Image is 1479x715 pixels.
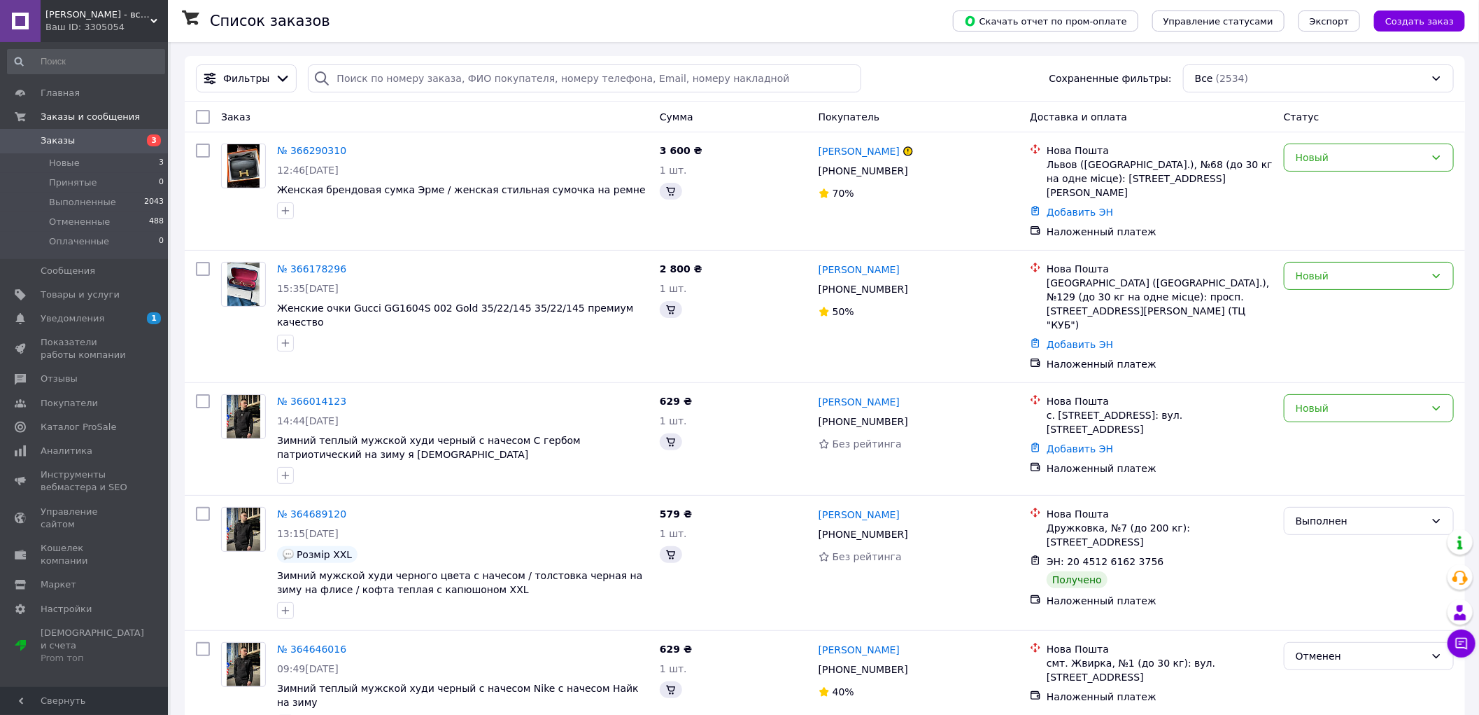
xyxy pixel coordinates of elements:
span: Выполненные [49,196,116,209]
a: № 364689120 [277,508,346,520]
span: Оплаченные [49,235,109,248]
h1: Список заказов [210,13,330,29]
span: 1 шт. [660,283,687,294]
input: Поиск по номеру заказа, ФИО покупателя, номеру телефона, Email, номеру накладной [308,64,861,92]
img: Фото товару [227,643,260,686]
span: 3 [147,134,161,146]
span: Кошелек компании [41,542,129,567]
span: Каталог ProSale [41,421,116,433]
span: Все [1195,71,1213,85]
span: 1 шт. [660,415,687,426]
span: 3 [159,157,164,169]
span: 12:46[DATE] [277,165,339,176]
a: Зимний мужской худи черного цвета с начесом / толстовка черная на зиму на флисе / кофта теплая с ... [277,570,643,595]
a: Фото товару [221,394,266,439]
span: Без рейтинга [833,551,902,562]
span: 09:49[DATE] [277,663,339,674]
img: Фото товару [227,263,260,306]
span: Сумма [660,111,693,123]
a: Фото товару [221,507,266,552]
a: [PERSON_NAME] [819,395,900,409]
button: Чат с покупателем [1448,630,1476,658]
span: 3 600 ₴ [660,145,702,156]
input: Поиск [7,49,165,74]
span: 70% [833,188,854,199]
a: Добавить ЭН [1047,207,1113,218]
span: 14:44[DATE] [277,415,339,426]
div: Львов ([GEOGRAPHIC_DATA].), №68 (до 30 кг на одне місце): [STREET_ADDRESS][PERSON_NAME] [1047,158,1273,200]
span: Настройки [41,603,92,616]
a: [PERSON_NAME] [819,144,900,158]
div: [PHONE_NUMBER] [816,525,911,544]
div: смт. Жвирка, №1 (до 30 кг): вул. [STREET_ADDRESS] [1047,656,1273,684]
span: Главная [41,87,80,99]
span: Управление статусами [1163,16,1273,27]
a: [PERSON_NAME] [819,263,900,277]
div: с. [STREET_ADDRESS]: вул. [STREET_ADDRESS] [1047,408,1273,436]
div: Prom топ [41,652,144,665]
img: Фото товару [227,508,260,551]
span: 629 ₴ [660,644,692,655]
span: Новые [49,157,80,169]
span: Создать заказ [1385,16,1454,27]
div: Нова Пошта [1047,507,1273,521]
span: Отзывы [41,373,78,385]
span: Экспорт [1310,16,1349,27]
span: 0 [159,176,164,189]
a: № 366014123 [277,396,346,407]
span: Фильтры [223,71,269,85]
a: Зимний теплый мужской худи черный с начесом Nike с начесом Найк на зиму [277,683,639,708]
a: Создать заказ [1360,15,1465,26]
div: [PHONE_NUMBER] [816,161,911,181]
img: Фото товару [227,395,260,438]
span: Заказ [221,111,250,123]
span: Инструменты вебмастера и SEO [41,468,129,494]
img: :speech_balloon: [283,549,294,560]
span: Сохраненные фильтры: [1049,71,1172,85]
div: [GEOGRAPHIC_DATA] ([GEOGRAPHIC_DATA].), №129 (до 30 кг на одне місце): просп. [STREET_ADDRESS][PE... [1047,276,1273,332]
div: [PHONE_NUMBER] [816,279,911,299]
div: Наложенный платеж [1047,594,1273,608]
span: Покупатель [819,111,880,123]
span: 579 ₴ [660,508,692,520]
a: Женская брендовая сумка Эрме / женская стильная сумочка на ремне [277,184,646,195]
span: 629 ₴ [660,396,692,407]
div: Наложенный платеж [1047,461,1273,475]
div: [PHONE_NUMBER] [816,660,911,679]
span: Отмененные [49,216,110,228]
span: 15:35[DATE] [277,283,339,294]
span: Сообщения [41,265,95,277]
span: Покупатели [41,397,98,410]
a: Фото товару [221,262,266,307]
button: Экспорт [1298,11,1360,32]
span: Заказы и сообщения [41,111,140,123]
a: [PERSON_NAME] [819,508,900,522]
span: [DEMOGRAPHIC_DATA] и счета [41,627,144,665]
a: Фото товару [221,642,266,687]
div: Наложенный платеж [1047,357,1273,371]
span: 1 шт. [660,663,687,674]
span: Заказы [41,134,75,147]
div: Нова Пошта [1047,262,1273,276]
a: [PERSON_NAME] [819,643,900,657]
span: Аналитика [41,445,92,457]
div: Отменен [1296,648,1425,664]
span: 488 [149,216,164,228]
div: Выполнен [1296,513,1425,529]
a: № 366290310 [277,145,346,156]
div: Получено [1047,571,1108,588]
a: № 366178296 [277,263,346,275]
a: Добавить ЭН [1047,443,1113,454]
div: Нова Пошта [1047,394,1273,408]
a: Зимний теплый мужской худи черный с начесом С гербом патриотический на зиму я [DEMOGRAPHIC_DATA] [277,435,581,460]
span: 0 [159,235,164,248]
span: 1 [147,312,161,324]
span: Уведомления [41,312,104,325]
div: Новый [1296,268,1425,284]
div: Дружковка, №7 (до 200 кг): [STREET_ADDRESS] [1047,521,1273,549]
span: Управление сайтом [41,506,129,531]
span: 13:15[DATE] [277,528,339,539]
